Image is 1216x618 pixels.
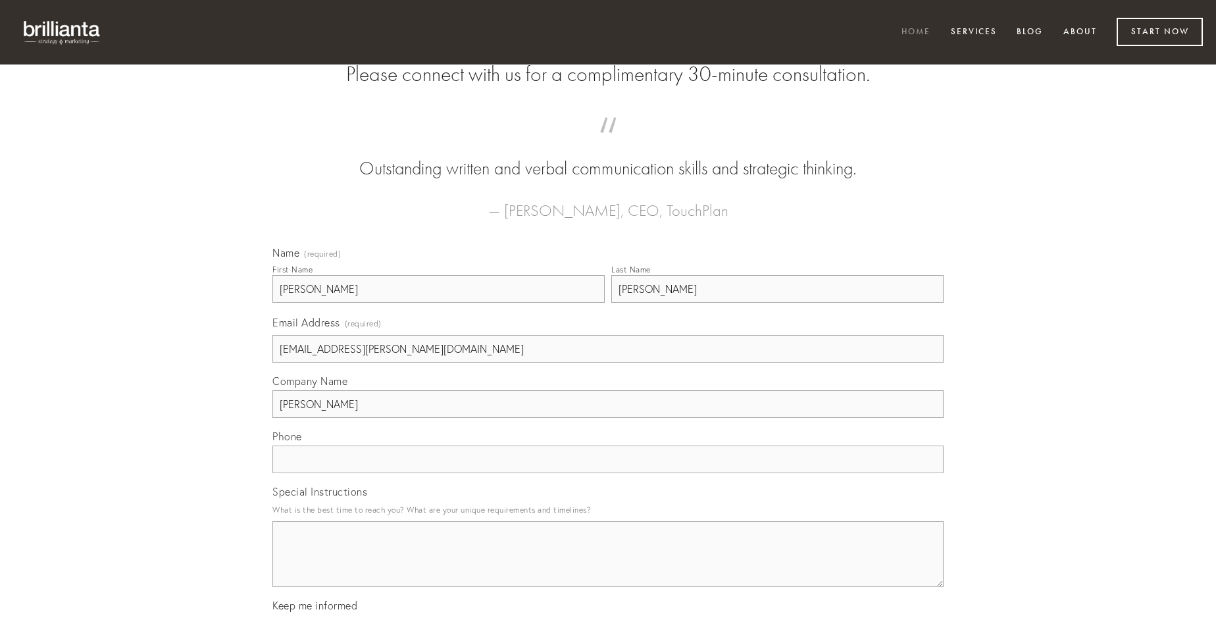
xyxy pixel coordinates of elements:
[13,13,112,51] img: brillianta - research, strategy, marketing
[272,599,357,612] span: Keep me informed
[272,485,367,498] span: Special Instructions
[272,265,313,274] div: First Name
[293,130,923,182] blockquote: Outstanding written and verbal communication skills and strategic thinking.
[293,130,923,156] span: “
[1117,18,1203,46] a: Start Now
[272,430,302,443] span: Phone
[1008,22,1051,43] a: Blog
[942,22,1005,43] a: Services
[293,182,923,224] figcaption: — [PERSON_NAME], CEO, TouchPlan
[272,316,340,329] span: Email Address
[272,501,944,519] p: What is the best time to reach you? What are your unique requirements and timelines?
[611,265,651,274] div: Last Name
[893,22,939,43] a: Home
[272,374,347,388] span: Company Name
[272,62,944,87] h2: Please connect with us for a complimentary 30-minute consultation.
[1055,22,1105,43] a: About
[304,250,341,258] span: (required)
[345,315,382,332] span: (required)
[272,246,299,259] span: Name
